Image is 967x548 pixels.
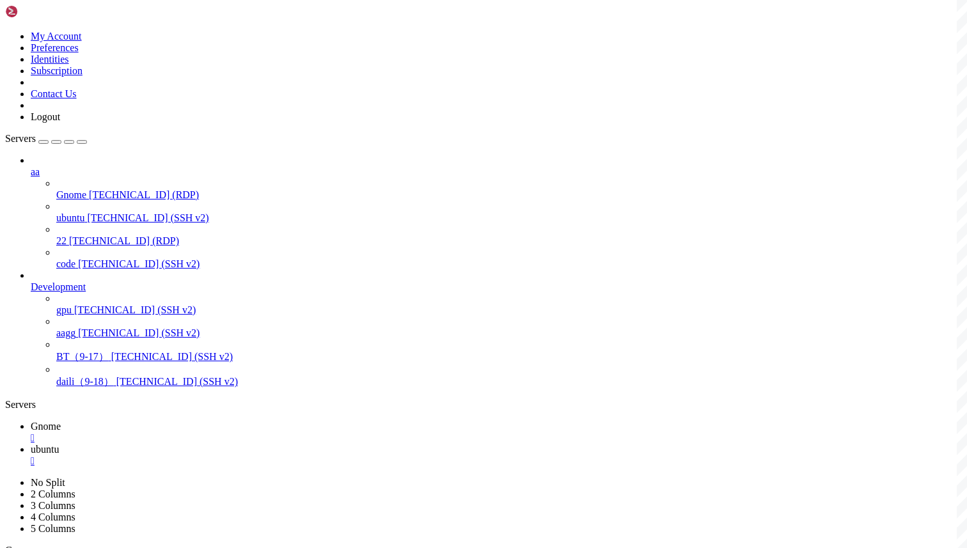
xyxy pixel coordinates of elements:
[78,258,200,269] span: [TECHNICAL_ID] (SSH v2)
[31,155,962,270] li: aa
[31,432,962,444] a: 
[56,189,962,201] a: Gnome [TECHNICAL_ID] (RDP)
[31,477,65,488] a: No Split
[31,281,962,293] a: Development
[31,166,40,177] span: aa
[56,258,962,270] a: code [TECHNICAL_ID] (SSH v2)
[31,88,77,99] a: Contact Us
[31,500,75,511] a: 3 Columns
[56,327,962,339] a: aagg [TECHNICAL_ID] (SSH v2)
[31,421,962,444] a: Gnome
[31,455,962,467] a: 
[31,65,83,76] a: Subscription
[31,42,79,53] a: Preferences
[56,235,962,247] a: 22 [TECHNICAL_ID] (RDP)
[31,281,86,292] span: Development
[56,201,962,224] li: ubuntu [TECHNICAL_ID] (SSH v2)
[116,376,238,387] span: [TECHNICAL_ID] (SSH v2)
[31,489,75,499] a: 2 Columns
[31,512,75,522] a: 4 Columns
[56,224,962,247] li: 22 [TECHNICAL_ID] (RDP)
[89,189,199,200] span: [TECHNICAL_ID] (RDP)
[87,212,208,223] span: [TECHNICAL_ID] (SSH v2)
[56,293,962,316] li: gpu [TECHNICAL_ID] (SSH v2)
[56,247,962,270] li: code [TECHNICAL_ID] (SSH v2)
[31,31,82,42] a: My Account
[31,111,60,122] a: Logout
[5,5,79,18] img: Shellngn
[56,212,84,223] span: ubuntu
[31,523,75,534] a: 5 Columns
[56,189,86,200] span: Gnome
[111,351,233,362] span: [TECHNICAL_ID] (SSH v2)
[56,375,962,389] a: daili（9-18） [TECHNICAL_ID] (SSH v2)
[5,16,10,27] div: (0, 1)
[56,304,962,316] a: gpu [TECHNICAL_ID] (SSH v2)
[5,399,962,411] div: Servers
[78,327,200,338] span: [TECHNICAL_ID] (SSH v2)
[56,212,962,224] a: ubuntu [TECHNICAL_ID] (SSH v2)
[31,421,61,432] span: Gnome
[31,444,962,467] a: ubuntu
[5,133,87,144] a: Servers
[56,304,72,315] span: gpu
[31,166,962,178] a: aa
[56,258,75,269] span: code
[56,339,962,364] li: BT（9-17） [TECHNICAL_ID] (SSH v2)
[56,364,962,389] li: daili（9-18） [TECHNICAL_ID] (SSH v2)
[56,351,109,362] span: BT（9-17）
[56,235,67,246] span: 22
[69,235,179,246] span: [TECHNICAL_ID] (RDP)
[56,316,962,339] li: aagg [TECHNICAL_ID] (SSH v2)
[56,178,962,201] li: Gnome [TECHNICAL_ID] (RDP)
[31,444,59,455] span: ubuntu
[56,327,75,338] span: aagg
[31,54,69,65] a: Identities
[56,350,962,364] a: BT（9-17） [TECHNICAL_ID] (SSH v2)
[56,376,114,387] span: daili（9-18）
[74,304,196,315] span: [TECHNICAL_ID] (SSH v2)
[5,133,36,144] span: Servers
[5,5,799,16] x-row: Connecting [TECHNICAL_ID]...
[31,270,962,389] li: Development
